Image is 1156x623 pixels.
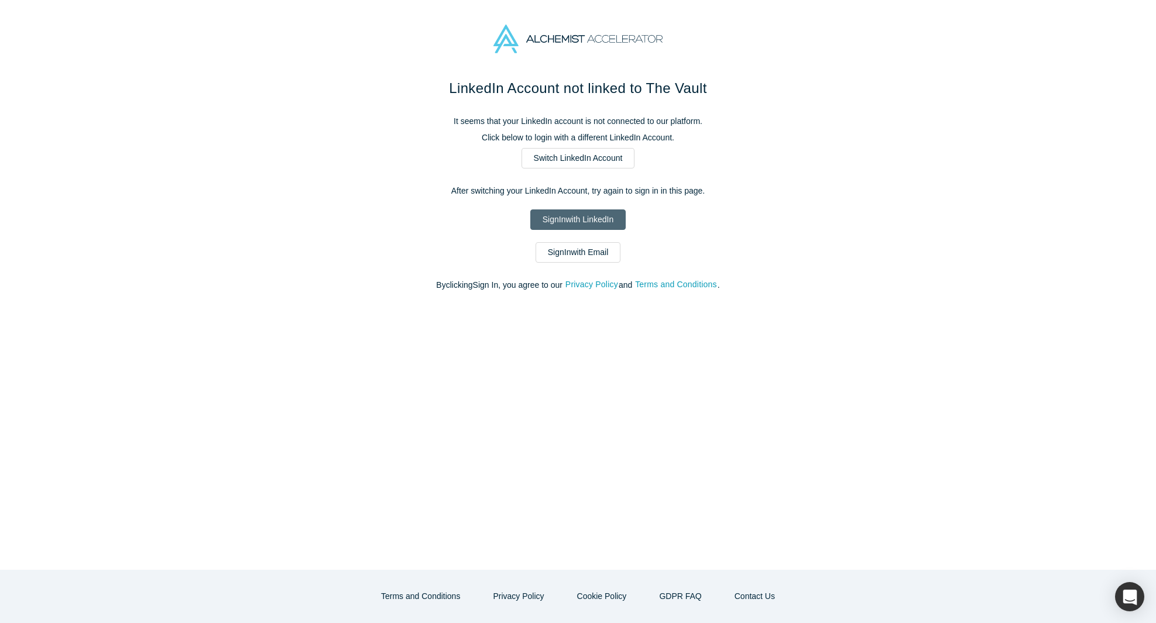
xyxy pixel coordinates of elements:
p: After switching your LinkedIn Account, try again to sign in in this page. [332,185,824,197]
a: Switch LinkedIn Account [522,148,635,168]
button: Terms and Conditions [634,278,718,291]
img: Alchemist Accelerator Logo [493,25,662,53]
a: SignInwith Email [536,242,621,263]
button: Privacy Policy [481,586,556,607]
button: Cookie Policy [565,586,639,607]
button: Contact Us [722,586,787,607]
button: Terms and Conditions [369,586,472,607]
a: SignInwith LinkedIn [530,209,626,230]
button: Privacy Policy [565,278,619,291]
p: Click below to login with a different LinkedIn Account. [332,132,824,144]
p: By clicking Sign In , you agree to our and . [332,279,824,291]
p: It seems that your LinkedIn account is not connected to our platform. [332,115,824,128]
a: GDPR FAQ [647,586,714,607]
h1: LinkedIn Account not linked to The Vault [332,78,824,99]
